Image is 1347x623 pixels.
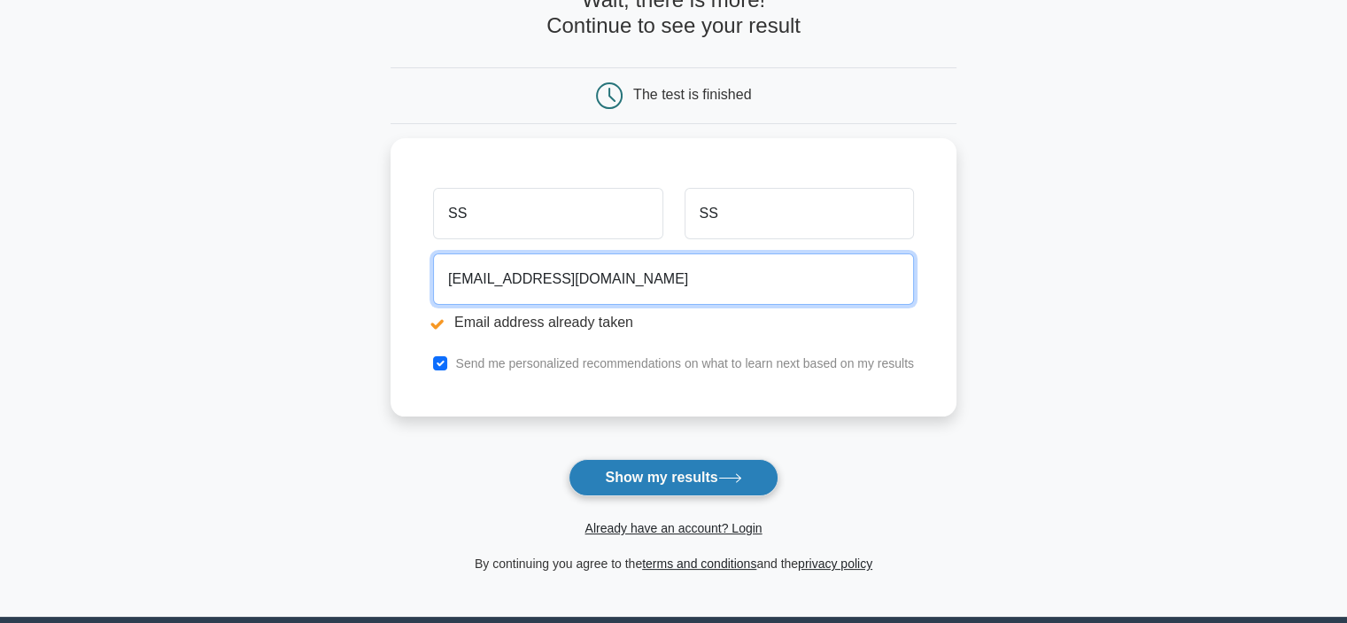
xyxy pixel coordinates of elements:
[433,312,914,333] li: Email address already taken
[433,188,662,239] input: First name
[798,557,872,571] a: privacy policy
[633,87,751,102] div: The test is finished
[642,557,756,571] a: terms and conditions
[569,459,778,496] button: Show my results
[685,188,914,239] input: Last name
[584,521,762,535] a: Already have an account? Login
[380,553,967,574] div: By continuing you agree to the and the
[433,253,914,305] input: Email
[455,356,914,370] label: Send me personalized recommendations on what to learn next based on my results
